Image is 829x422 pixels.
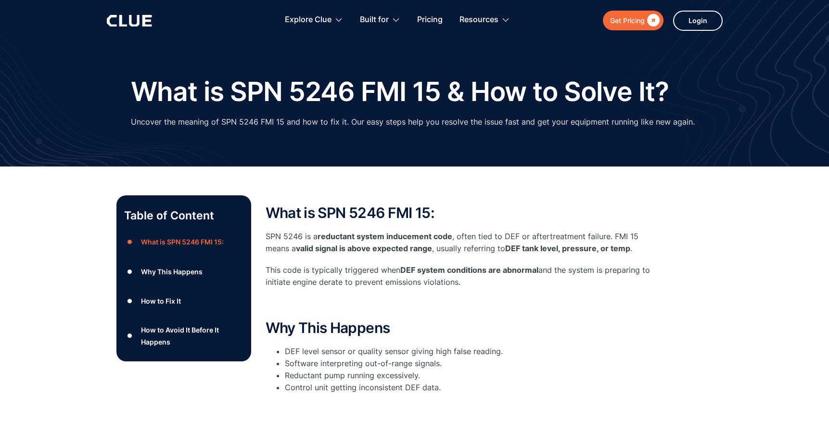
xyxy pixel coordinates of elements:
div: Built for [360,5,389,35]
a: ●How to Fix It [124,294,243,308]
p: Uncover the meaning of SPN 5246 FMI 15 and how to fix it. Our easy steps help you resolve the iss... [131,116,695,128]
strong: reductant system inducement code [318,231,452,241]
li: DEF level sensor or quality sensor giving high false reading. [285,345,650,358]
h2: Why This Happens [266,320,650,336]
strong: valid signal is above expected range [296,243,432,253]
div: Built for [360,5,400,35]
div: ● [124,235,136,249]
div: Explore Clue [285,5,332,35]
div: Why This Happens [141,266,203,278]
a: ●What is SPN 5246 FMI 15: [124,235,243,249]
div: Get Pricing [610,14,645,26]
a: ●How to Avoid It Before It Happens [124,324,243,348]
p: SPN 5246 is a , often tied to DEF or aftertreatment failure. FMI 15 means a , usually referring to . [266,230,650,255]
div: Resources [459,5,510,35]
div:  [645,14,660,26]
li: Control unit getting inconsistent DEF data. [285,382,650,394]
p: ‍ [266,298,650,310]
div: ● [124,294,136,308]
a: Login [673,11,723,31]
li: Reductant pump running excessively. [285,370,650,382]
div: How to Fix It [141,295,181,307]
div: ● [124,329,136,343]
a: Get Pricing [603,11,663,30]
h2: What is SPN 5246 FMI 15: [266,205,650,221]
h1: What is SPN 5246 FMI 15 & How to Solve It? [131,77,669,106]
div: ● [124,264,136,279]
strong: DEF tank level, pressure, or temp [505,243,630,253]
li: Software interpreting out-of-range signals. [285,358,650,370]
div: How to Avoid It Before It Happens [141,324,243,348]
div: Resources [459,5,498,35]
div: What is SPN 5246 FMI 15: [141,236,224,248]
p: Table of Content [124,208,243,223]
strong: DEF system conditions are abnormal [400,265,538,275]
a: ●Why This Happens [124,264,243,279]
a: Pricing [417,5,443,35]
div: Explore Clue [285,5,343,35]
p: ‍ [266,399,650,411]
p: This code is typically triggered when and the system is preparing to initiate engine derate to pr... [266,264,650,288]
